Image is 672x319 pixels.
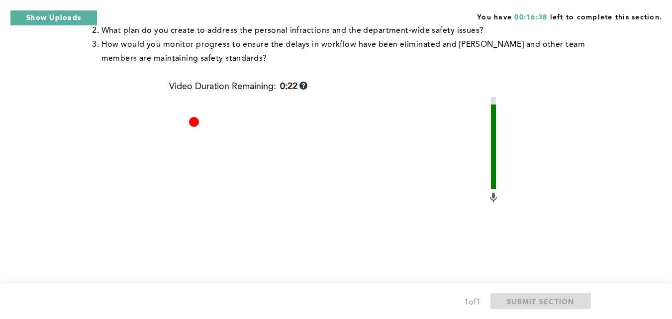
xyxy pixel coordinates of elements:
div: 1 of 1 [464,296,480,310]
button: SUBMIT SECTION [490,293,591,309]
span: SUBMIT SECTION [507,297,575,306]
div: Video Duration Remaining: [169,82,307,92]
span: What plan do you create to address the personal infractions and the department-wide safety issues? [101,27,484,35]
b: 0:22 [280,82,297,92]
button: Show Uploads [10,10,97,26]
span: How would you monitor progress to ensure the delays in workflow have been eliminated and [PERSON_... [101,41,587,63]
span: You have left to complete this section. [477,10,662,22]
span: 00:16:38 [514,14,547,21]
